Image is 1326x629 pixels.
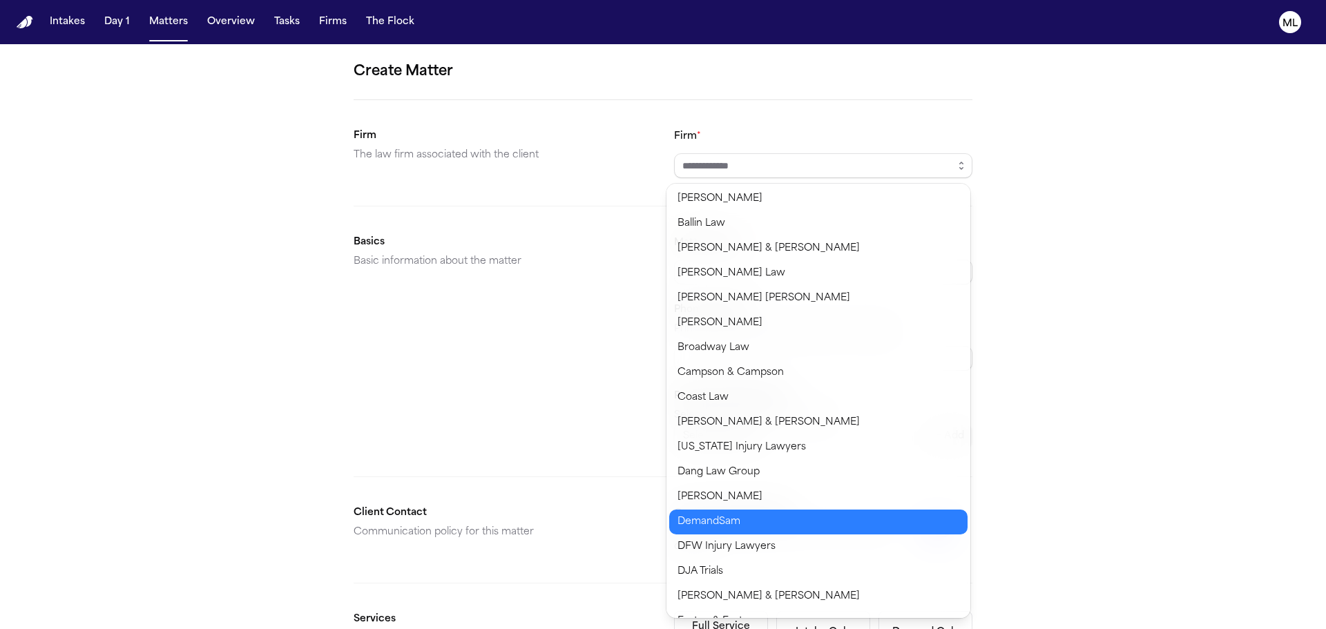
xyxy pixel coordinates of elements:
[678,340,749,356] span: Broadway Law
[678,290,850,307] span: [PERSON_NAME] [PERSON_NAME]
[678,588,860,605] span: [PERSON_NAME] & [PERSON_NAME]
[678,389,729,406] span: Coast Law
[678,365,784,381] span: Campson & Campson
[678,539,776,555] span: DFW Injury Lawyers
[674,153,972,178] input: Select a firm
[678,215,725,232] span: Ballin Law
[678,563,723,580] span: DJA Trials
[678,439,806,456] span: [US_STATE] Injury Lawyers
[678,414,860,431] span: [PERSON_NAME] & [PERSON_NAME]
[678,191,762,207] span: [PERSON_NAME]
[678,464,760,481] span: Dang Law Group
[678,265,785,282] span: [PERSON_NAME] Law
[678,489,762,505] span: [PERSON_NAME]
[678,240,860,257] span: [PERSON_NAME] & [PERSON_NAME]
[678,514,740,530] span: DemandSam
[678,315,762,331] span: [PERSON_NAME]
